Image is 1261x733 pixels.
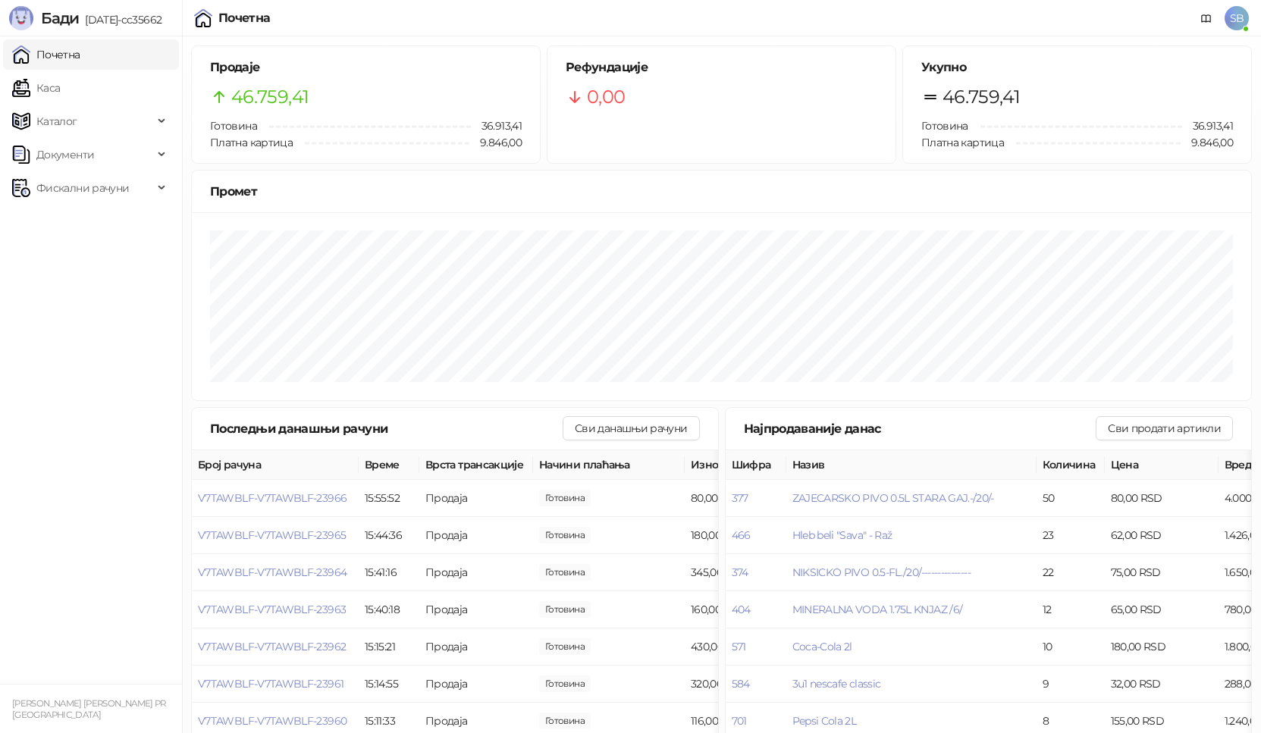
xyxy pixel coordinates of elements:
[1181,134,1233,151] span: 9.846,00
[359,480,419,517] td: 15:55:52
[1037,628,1105,666] td: 10
[921,119,968,133] span: Готовина
[539,601,591,618] span: 160,00
[1225,6,1249,30] span: SB
[1105,628,1219,666] td: 180,00 RSD
[419,591,533,628] td: Продаја
[744,419,1096,438] div: Најпродаваније данас
[419,480,533,517] td: Продаја
[539,638,591,655] span: 430,00
[563,416,699,440] button: Сви данашњи рачуни
[198,528,346,542] button: V7TAWBLF-V7TAWBLF-23965
[792,677,881,691] button: 3u1 nescafe classic
[685,554,798,591] td: 345,00 RSD
[732,677,750,691] button: 584
[198,640,346,653] button: V7TAWBLF-V7TAWBLF-23962
[198,491,347,505] span: V7TAWBLF-V7TAWBLF-23966
[12,698,166,720] small: [PERSON_NAME] [PERSON_NAME] PR [GEOGRAPHIC_DATA]
[792,714,857,728] button: Pepsi Cola 2L
[786,450,1037,480] th: Назив
[469,134,522,151] span: 9.846,00
[587,83,625,111] span: 0,00
[419,666,533,703] td: Продаја
[1037,517,1105,554] td: 23
[359,591,419,628] td: 15:40:18
[210,419,563,438] div: Последњи данашњи рачуни
[419,450,533,480] th: Врста трансакције
[732,528,751,542] button: 466
[921,58,1233,77] h5: Укупно
[1194,6,1219,30] a: Документација
[79,13,162,27] span: [DATE]-cc35662
[36,173,129,203] span: Фискални рачуни
[1105,517,1219,554] td: 62,00 RSD
[41,9,79,27] span: Бади
[539,713,591,729] span: 116,00
[539,564,591,581] span: 345,00
[1037,554,1105,591] td: 22
[210,136,293,149] span: Платна картица
[1096,416,1233,440] button: Сви продати артикли
[685,591,798,628] td: 160,00 RSD
[685,666,798,703] td: 320,00 RSD
[36,106,77,136] span: Каталог
[359,450,419,480] th: Време
[198,714,347,728] span: V7TAWBLF-V7TAWBLF-23960
[792,565,971,579] button: NIKSICKO PIVO 0.5-FL./20/---------------
[726,450,786,480] th: Шифра
[539,675,591,692] span: 320,00
[685,450,798,480] th: Износ
[1105,450,1219,480] th: Цена
[732,714,747,728] button: 701
[792,603,963,616] button: MINERALNA VODA 1.75L KNJAZ /6/
[792,640,852,653] button: Coca-Cola 2l
[1105,666,1219,703] td: 32,00 RSD
[210,119,257,133] span: Готовина
[210,58,522,77] h5: Продаје
[359,666,419,703] td: 15:14:55
[419,554,533,591] td: Продаја
[539,527,591,543] span: 180,00
[732,640,746,653] button: 571
[1037,480,1105,517] td: 50
[198,603,346,616] span: V7TAWBLF-V7TAWBLF-23963
[732,565,748,579] button: 374
[218,12,271,24] div: Почетна
[792,528,892,542] button: Hleb beli "Sava" - Raž
[685,628,798,666] td: 430,00 RSD
[539,490,591,506] span: 80,00
[685,517,798,554] td: 180,00 RSD
[210,182,1233,201] div: Промет
[359,517,419,554] td: 15:44:36
[943,83,1020,111] span: 46.759,41
[198,565,347,579] button: V7TAWBLF-V7TAWBLF-23964
[198,677,343,691] button: V7TAWBLF-V7TAWBLF-23961
[419,517,533,554] td: Продаја
[231,83,309,111] span: 46.759,41
[192,450,359,480] th: Број рачуна
[685,480,798,517] td: 80,00 RSD
[36,139,94,170] span: Документи
[1182,117,1233,134] span: 36.913,41
[1105,591,1219,628] td: 65,00 RSD
[1105,554,1219,591] td: 75,00 RSD
[419,628,533,666] td: Продаја
[471,117,522,134] span: 36.913,41
[1037,666,1105,703] td: 9
[359,628,419,666] td: 15:15:21
[359,554,419,591] td: 15:41:16
[12,73,60,103] a: Каса
[732,491,748,505] button: 377
[566,58,877,77] h5: Рефундације
[792,491,994,505] span: ZAJECARSKO PIVO 0.5L STARA GAJ.-/20/-
[9,6,33,30] img: Logo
